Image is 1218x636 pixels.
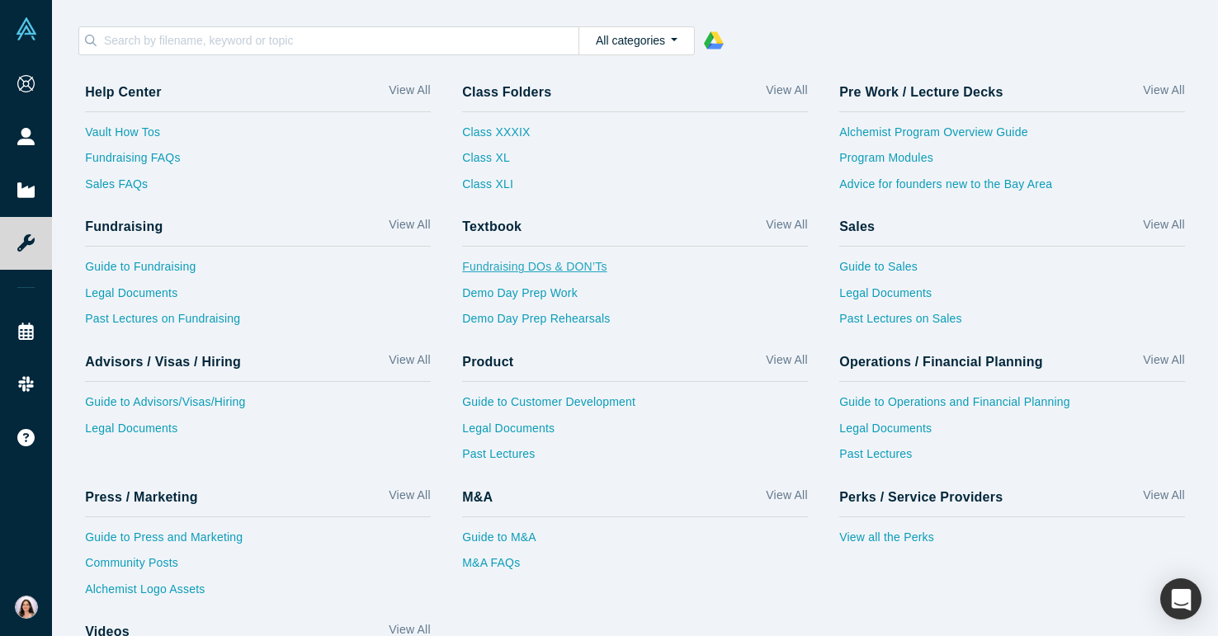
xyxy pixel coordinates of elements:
[462,124,530,150] a: Class XXXIX
[85,124,431,150] a: Vault How Tos
[85,529,431,555] a: Guide to Press and Marketing
[462,219,522,234] h4: Textbook
[85,310,431,337] a: Past Lectures on Fundraising
[766,82,807,106] a: View All
[85,149,431,176] a: Fundraising FAQs
[85,554,431,581] a: Community Posts
[85,354,241,370] h4: Advisors / Visas / Hiring
[578,26,695,55] button: All categories
[839,285,1185,311] a: Legal Documents
[1143,216,1184,240] a: View All
[85,219,163,234] h4: Fundraising
[839,84,1003,100] h4: Pre Work / Lecture Decks
[462,445,808,472] a: Past Lectures
[462,554,808,581] a: M&A FAQs
[766,351,807,375] a: View All
[839,310,1185,337] a: Past Lectures on Sales
[85,258,431,285] a: Guide to Fundraising
[839,124,1185,150] a: Alchemist Program Overview Guide
[15,596,38,619] img: Anku Chahal's Account
[766,216,807,240] a: View All
[462,529,808,555] a: Guide to M&A
[839,445,1185,472] a: Past Lectures
[462,310,808,337] a: Demo Day Prep Rehearsals
[85,420,431,446] a: Legal Documents
[839,149,1185,176] a: Program Modules
[766,487,807,511] a: View All
[1143,351,1184,375] a: View All
[85,285,431,311] a: Legal Documents
[839,393,1185,420] a: Guide to Operations and Financial Planning
[462,149,530,176] a: Class XL
[389,351,430,375] a: View All
[389,82,430,106] a: View All
[15,17,38,40] img: Alchemist Vault Logo
[839,219,875,234] h4: Sales
[389,487,430,511] a: View All
[839,176,1185,202] a: Advice for founders new to the Bay Area
[85,393,431,420] a: Guide to Advisors/Visas/Hiring
[85,581,431,607] a: Alchemist Logo Assets
[462,176,530,202] a: Class XLI
[462,285,808,311] a: Demo Day Prep Work
[462,84,551,100] h4: Class Folders
[85,84,161,100] h4: Help Center
[1143,487,1184,511] a: View All
[85,176,431,202] a: Sales FAQs
[462,393,808,420] a: Guide to Customer Development
[462,354,513,370] h4: Product
[102,30,578,51] input: Search by filename, keyword or topic
[462,420,808,446] a: Legal Documents
[839,258,1185,285] a: Guide to Sales
[462,489,493,505] h4: M&A
[839,420,1185,446] a: Legal Documents
[839,529,1185,555] a: View all the Perks
[85,489,198,505] h4: Press / Marketing
[839,489,1003,505] h4: Perks / Service Providers
[389,216,430,240] a: View All
[1143,82,1184,106] a: View All
[462,258,808,285] a: Fundraising DOs & DON’Ts
[839,354,1043,370] h4: Operations / Financial Planning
